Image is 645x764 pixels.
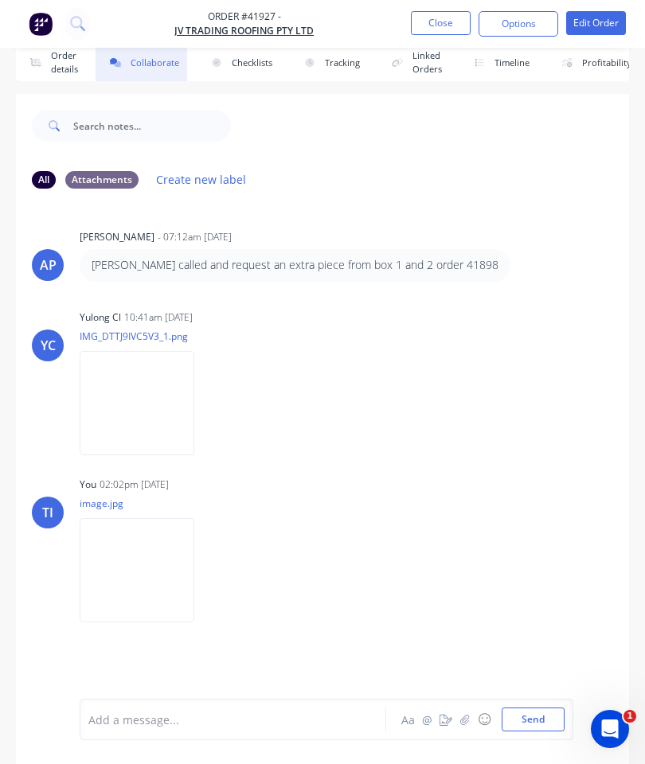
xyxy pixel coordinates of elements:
button: Tracking [290,45,368,81]
button: Options [479,11,558,37]
button: Timeline [459,45,537,81]
span: 1 [623,710,636,723]
div: 10:41am [DATE] [124,310,193,325]
p: image.jpg [80,497,210,510]
div: Attachments [65,171,139,189]
img: Factory [29,12,53,36]
button: Order details [16,45,86,81]
button: @ [417,710,436,729]
button: Checklists [197,45,280,81]
button: Create new label [148,169,255,190]
button: ☺ [475,710,494,729]
div: 02:02pm [DATE] [100,477,169,492]
button: Aa [398,710,417,729]
div: You [80,477,96,492]
div: All [32,171,56,189]
div: Yulong Cl [80,310,121,325]
input: Search notes... [73,110,231,142]
iframe: Intercom live chat [591,710,629,748]
div: TI [42,503,53,522]
button: Close [411,11,471,35]
button: Collaborate [96,45,187,81]
a: JV Trading Roofing Pty Ltd [174,24,314,38]
p: IMG_DTTJ9IVC5V3_1.png [80,329,210,343]
button: Profitability [547,45,639,81]
div: - 07:12am [DATE] [158,230,232,244]
button: Linked Orders [377,45,450,81]
p: [PERSON_NAME] called and request an extra piece from box 1 and 2 order 41898 [92,257,498,273]
div: AP [40,255,57,275]
span: Order #41927 - [174,10,314,24]
div: YC [41,336,56,355]
button: Edit Order [566,11,626,35]
button: Send [502,707,565,731]
div: [PERSON_NAME] [80,230,154,244]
